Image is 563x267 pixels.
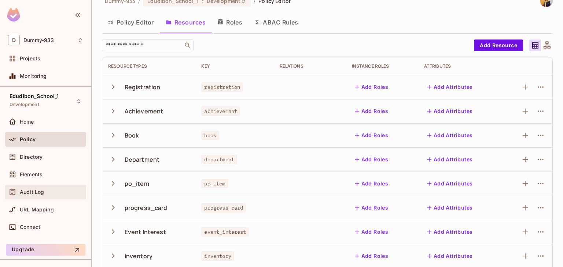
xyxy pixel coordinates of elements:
div: Achievement [125,107,163,115]
span: Monitoring [20,73,47,79]
button: Resources [160,13,211,31]
span: Directory [20,154,43,160]
button: Add Roles [352,226,391,238]
span: D [8,35,20,45]
div: Relations [280,63,340,69]
span: Connect [20,224,40,230]
button: Add Resource [474,40,523,51]
span: Home [20,119,34,125]
span: Elements [20,172,43,177]
span: event_interest [201,227,249,237]
div: Attributes [424,63,496,69]
button: Add Roles [352,105,391,117]
div: Registration [125,83,161,91]
div: progress_card [125,204,168,212]
span: achievement [201,106,240,116]
span: URL Mapping [20,207,54,213]
span: book [201,131,219,140]
div: Event Interest [125,228,166,236]
button: Add Attributes [424,226,476,238]
span: inventory [201,251,234,261]
button: Add Attributes [424,105,476,117]
div: Department [125,155,160,163]
button: Add Attributes [424,81,476,93]
span: Edudibon_School_1 [10,93,59,99]
img: SReyMgAAAABJRU5ErkJggg== [7,8,20,22]
button: Add Roles [352,154,391,165]
button: ABAC Rules [248,13,304,31]
span: Workspace: Dummy-933 [23,37,54,43]
div: po_item [125,180,149,188]
button: Add Roles [352,129,391,141]
button: Add Roles [352,81,391,93]
button: Add Attributes [424,129,476,141]
span: po_item [201,179,228,188]
button: Add Roles [352,202,391,214]
div: Resource Types [108,63,189,69]
span: department [201,155,237,164]
button: Add Attributes [424,202,476,214]
span: registration [201,82,243,92]
button: Add Roles [352,178,391,189]
button: Add Attributes [424,250,476,262]
button: Policy Editor [102,13,160,31]
button: Roles [211,13,248,31]
span: Development [10,102,39,108]
span: Policy [20,136,36,142]
div: Instance roles [352,63,412,69]
button: Add Attributes [424,154,476,165]
span: Audit Log [20,189,44,195]
span: progress_card [201,203,246,213]
div: inventory [125,252,152,260]
button: Add Roles [352,250,391,262]
div: Key [201,63,268,69]
div: Book [125,131,139,139]
button: Upgrade [6,244,85,256]
button: Add Attributes [424,178,476,189]
span: Projects [20,56,40,61]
